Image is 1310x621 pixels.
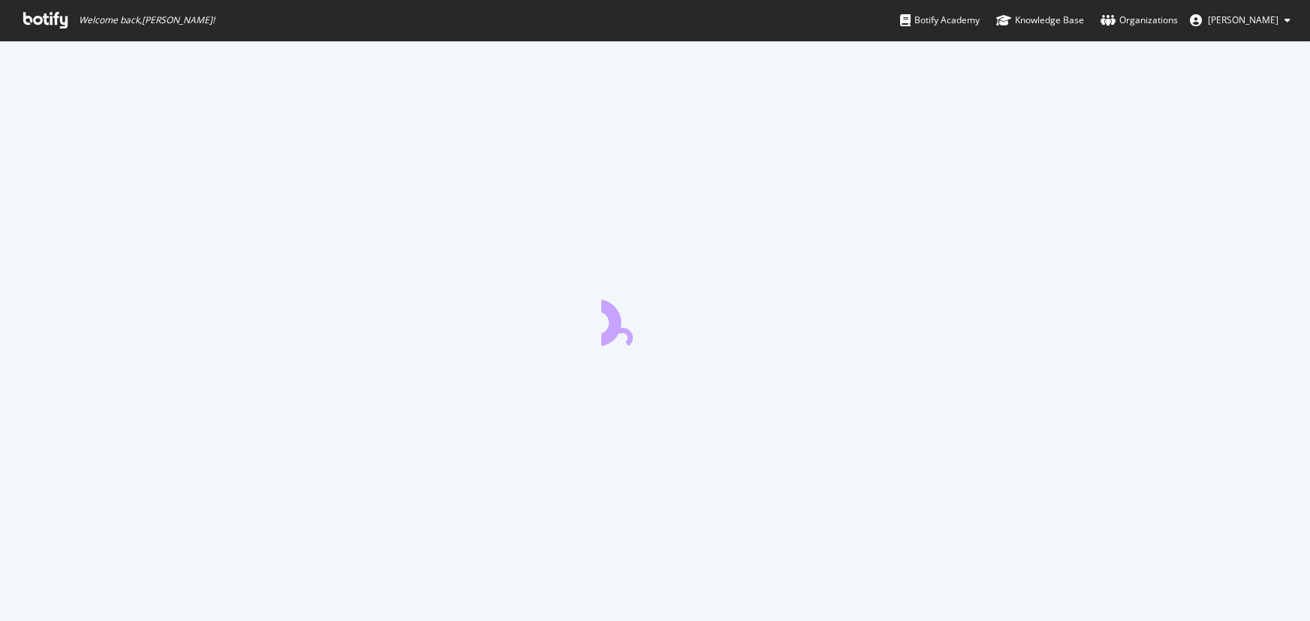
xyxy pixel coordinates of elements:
button: [PERSON_NAME] [1178,8,1302,32]
div: Organizations [1101,13,1178,28]
span: Welcome back, [PERSON_NAME] ! [79,14,215,26]
div: Knowledge Base [996,13,1084,28]
div: animation [601,292,709,346]
div: Botify Academy [900,13,980,28]
span: Antoine Séverine [1208,13,1278,26]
